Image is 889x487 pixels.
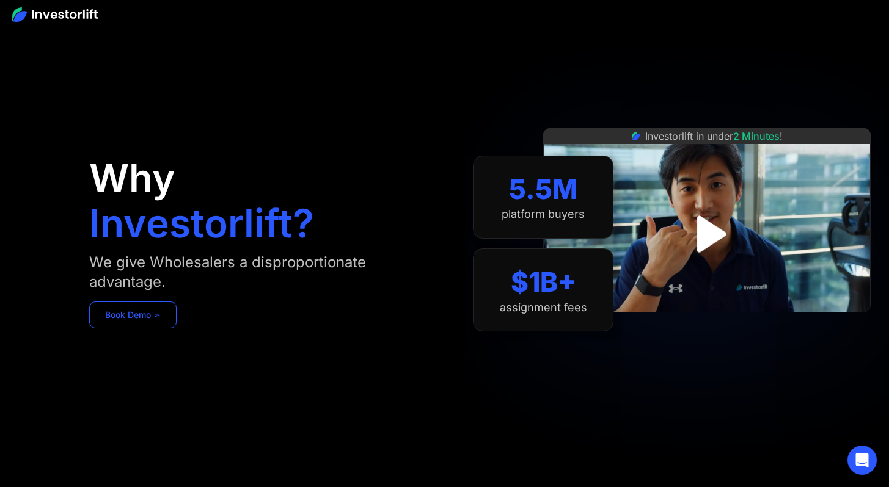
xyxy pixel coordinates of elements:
a: Book Demo ➢ [89,301,177,328]
a: open lightbox [680,207,734,261]
div: $1B+ [511,266,576,298]
h1: Investorlift? [89,204,314,243]
h1: Why [89,159,175,198]
div: We give Wholesalers a disproportionate advantage. [89,253,406,292]
iframe: Customer reviews powered by Trustpilot [615,319,799,333]
div: platform buyers [502,207,585,221]
div: 5.5M [509,173,578,206]
span: 2 Minutes [733,130,780,142]
div: assignment fees [500,301,587,314]
div: Investorlift in under ! [645,129,783,143]
div: Open Intercom Messenger [847,446,877,475]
